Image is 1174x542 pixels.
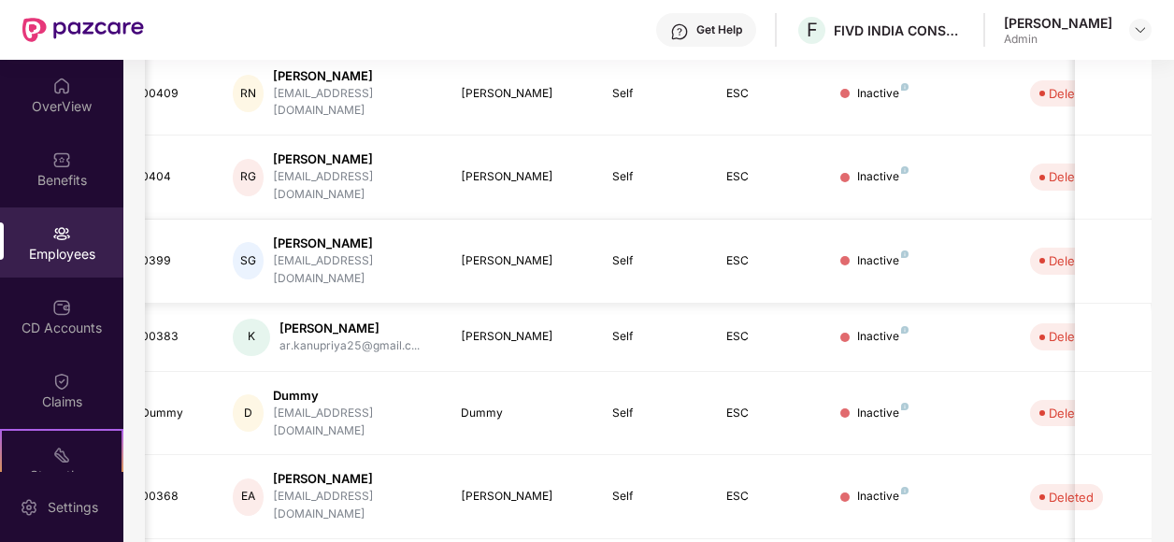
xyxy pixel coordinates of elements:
[52,150,71,169] img: svg+xml;base64,PHN2ZyBpZD0iQmVuZWZpdHMiIHhtbG5zPSJodHRwOi8vd3d3LnczLm9yZy8yMDAwL3N2ZyIgd2lkdGg9Ij...
[726,168,810,186] div: ESC
[233,159,264,196] div: RG
[1049,404,1094,422] div: Deleted
[726,405,810,422] div: ESC
[233,478,264,516] div: EA
[1049,327,1094,346] div: Deleted
[807,19,818,41] span: F
[612,405,696,422] div: Self
[1049,488,1094,506] div: Deleted
[726,85,810,103] div: ESC
[461,168,583,186] div: [PERSON_NAME]
[273,168,431,204] div: [EMAIL_ADDRESS][DOMAIN_NAME]
[901,403,909,410] img: svg+xml;base64,PHN2ZyB4bWxucz0iaHR0cDovL3d3dy53My5vcmcvMjAwMC9zdmciIHdpZHRoPSI4IiBoZWlnaHQ9IjgiIH...
[857,328,909,346] div: Inactive
[279,320,420,337] div: [PERSON_NAME]
[273,405,431,440] div: [EMAIL_ADDRESS][DOMAIN_NAME]
[273,85,431,121] div: [EMAIL_ADDRESS][DOMAIN_NAME]
[901,250,909,258] img: svg+xml;base64,PHN2ZyB4bWxucz0iaHR0cDovL3d3dy53My5vcmcvMjAwMC9zdmciIHdpZHRoPSI4IiBoZWlnaHQ9IjgiIH...
[273,488,431,523] div: [EMAIL_ADDRESS][DOMAIN_NAME]
[1049,167,1094,186] div: Deleted
[901,487,909,494] img: svg+xml;base64,PHN2ZyB4bWxucz0iaHR0cDovL3d3dy53My5vcmcvMjAwMC9zdmciIHdpZHRoPSI4IiBoZWlnaHQ9IjgiIH...
[233,75,264,112] div: RN
[726,252,810,270] div: ESC
[273,252,431,288] div: [EMAIL_ADDRESS][DOMAIN_NAME]
[461,405,583,422] div: Dummy
[726,328,810,346] div: ESC
[857,85,909,103] div: Inactive
[42,498,104,517] div: Settings
[612,168,696,186] div: Self
[461,488,583,506] div: [PERSON_NAME]
[1004,14,1112,32] div: [PERSON_NAME]
[834,21,965,39] div: FIVD INDIA CONSULTING PRIVATE LIMITED
[901,166,909,174] img: svg+xml;base64,PHN2ZyB4bWxucz0iaHR0cDovL3d3dy53My5vcmcvMjAwMC9zdmciIHdpZHRoPSI4IiBoZWlnaHQ9IjgiIH...
[612,488,696,506] div: Self
[141,168,203,186] div: 0404
[612,252,696,270] div: Self
[52,224,71,243] img: svg+xml;base64,PHN2ZyBpZD0iRW1wbG95ZWVzIiB4bWxucz0iaHR0cDovL3d3dy53My5vcmcvMjAwMC9zdmciIHdpZHRoPS...
[141,328,203,346] div: 00383
[901,326,909,334] img: svg+xml;base64,PHN2ZyB4bWxucz0iaHR0cDovL3d3dy53My5vcmcvMjAwMC9zdmciIHdpZHRoPSI4IiBoZWlnaHQ9IjgiIH...
[20,498,38,517] img: svg+xml;base64,PHN2ZyBpZD0iU2V0dGluZy0yMHgyMCIgeG1sbnM9Imh0dHA6Ly93d3cudzMub3JnLzIwMDAvc3ZnIiB3aW...
[612,328,696,346] div: Self
[1133,22,1148,37] img: svg+xml;base64,PHN2ZyBpZD0iRHJvcGRvd24tMzJ4MzIiIHhtbG5zPSJodHRwOi8vd3d3LnczLm9yZy8yMDAwL3N2ZyIgd2...
[141,405,203,422] div: Dummy
[2,466,122,485] div: Stepathon
[857,168,909,186] div: Inactive
[141,252,203,270] div: 0399
[279,337,420,355] div: ar.kanupriya25@gmail.c...
[857,488,909,506] div: Inactive
[901,83,909,91] img: svg+xml;base64,PHN2ZyB4bWxucz0iaHR0cDovL3d3dy53My5vcmcvMjAwMC9zdmciIHdpZHRoPSI4IiBoZWlnaHQ9IjgiIH...
[461,328,583,346] div: [PERSON_NAME]
[1049,84,1094,103] div: Deleted
[612,85,696,103] div: Self
[52,77,71,95] img: svg+xml;base64,PHN2ZyBpZD0iSG9tZSIgeG1sbnM9Imh0dHA6Ly93d3cudzMub3JnLzIwMDAvc3ZnIiB3aWR0aD0iMjAiIG...
[52,372,71,391] img: svg+xml;base64,PHN2ZyBpZD0iQ2xhaW0iIHhtbG5zPSJodHRwOi8vd3d3LnczLm9yZy8yMDAwL3N2ZyIgd2lkdGg9IjIwIi...
[273,387,431,405] div: Dummy
[273,235,431,252] div: [PERSON_NAME]
[52,298,71,317] img: svg+xml;base64,PHN2ZyBpZD0iQ0RfQWNjb3VudHMiIGRhdGEtbmFtZT0iQ0QgQWNjb3VudHMiIHhtbG5zPSJodHRwOi8vd3...
[273,470,431,488] div: [PERSON_NAME]
[461,252,583,270] div: [PERSON_NAME]
[857,405,909,422] div: Inactive
[141,488,203,506] div: 00368
[461,85,583,103] div: [PERSON_NAME]
[1004,32,1112,47] div: Admin
[22,18,144,42] img: New Pazcare Logo
[1049,251,1094,270] div: Deleted
[670,22,689,41] img: svg+xml;base64,PHN2ZyBpZD0iSGVscC0zMngzMiIgeG1sbnM9Imh0dHA6Ly93d3cudzMub3JnLzIwMDAvc3ZnIiB3aWR0aD...
[857,252,909,270] div: Inactive
[233,242,264,279] div: SG
[273,150,431,168] div: [PERSON_NAME]
[233,319,270,356] div: K
[141,85,203,103] div: 00409
[233,394,264,432] div: D
[726,488,810,506] div: ESC
[696,22,742,37] div: Get Help
[52,446,71,464] img: svg+xml;base64,PHN2ZyB4bWxucz0iaHR0cDovL3d3dy53My5vcmcvMjAwMC9zdmciIHdpZHRoPSIyMSIgaGVpZ2h0PSIyMC...
[273,67,431,85] div: [PERSON_NAME]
